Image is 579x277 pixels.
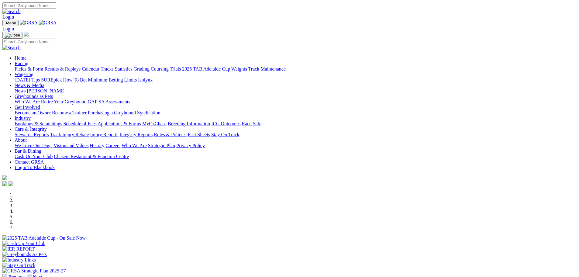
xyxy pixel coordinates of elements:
a: MyOzChase [142,121,167,126]
div: Get Involved [15,110,577,116]
a: News & Media [15,83,44,88]
img: logo-grsa-white.png [24,32,29,36]
a: Become a Trainer [52,110,87,115]
a: Tracks [101,66,114,71]
a: Track Maintenance [248,66,286,71]
div: Care & Integrity [15,132,577,137]
input: Search [2,39,56,45]
a: Bookings & Scratchings [15,121,62,126]
img: GRSA Strategic Plan 2025-27 [2,268,66,274]
div: Bar & Dining [15,154,577,159]
a: Purchasing a Greyhound [88,110,136,115]
img: GRSA [39,20,57,26]
a: Racing [15,61,28,66]
div: Industry [15,121,577,126]
a: Who We Are [122,143,147,148]
a: Race Safe [242,121,261,126]
a: Contact GRSA [15,159,44,164]
a: Results & Replays [44,66,81,71]
a: Stay On Track [211,132,239,137]
a: Fields & Form [15,66,43,71]
a: Cash Up Your Club [15,154,53,159]
a: Who We Are [15,99,40,104]
img: IER REPORT [2,246,35,252]
button: Toggle navigation [2,32,22,39]
a: Schedule of Fees [63,121,96,126]
img: facebook.svg [2,181,7,186]
a: Greyhounds as Pets [15,94,53,99]
a: Track Injury Rebate [50,132,89,137]
img: Search [2,9,21,14]
img: GRSA [20,20,38,26]
a: History [90,143,104,148]
img: Search [2,45,21,50]
a: How To Bet [63,77,87,82]
img: Industry Links [2,257,36,263]
a: Get Involved [15,105,40,110]
a: Wagering [15,72,33,77]
a: News [15,88,26,93]
a: GAP SA Assessments [88,99,130,104]
a: Isolynx [138,77,153,82]
a: Become an Owner [15,110,51,115]
a: We Love Our Dogs [15,143,52,148]
a: Industry [15,116,31,121]
a: ICG Outcomes [211,121,240,126]
a: Breeding Information [168,121,210,126]
a: Bar & Dining [15,148,41,154]
span: Menu [6,21,16,25]
a: Applications & Forms [98,121,141,126]
a: About [15,137,27,143]
input: Search [2,2,56,9]
a: Weights [231,66,247,71]
img: 2025 TAB Adelaide Cup - On Sale Now [2,235,86,241]
a: Calendar [82,66,99,71]
img: Greyhounds As Pets [2,252,47,257]
a: Rules & Policies [154,132,187,137]
a: Careers [105,143,120,148]
a: Vision and Values [53,143,88,148]
a: Syndication [137,110,160,115]
a: [PERSON_NAME] [27,88,65,93]
a: Grading [134,66,150,71]
a: Strategic Plan [148,143,175,148]
img: twitter.svg [9,181,13,186]
a: Home [15,55,26,61]
a: SUREpick [41,77,62,82]
img: Cash Up Your Club [2,241,45,246]
a: Minimum Betting Limits [88,77,137,82]
a: Stewards Reports [15,132,49,137]
div: Greyhounds as Pets [15,99,577,105]
a: Privacy Policy [176,143,205,148]
a: Login To Blackbook [15,165,55,170]
div: Racing [15,66,577,72]
a: Chasers Restaurant & Function Centre [54,154,129,159]
a: Login [2,14,14,19]
button: Toggle navigation [2,20,19,26]
a: [DATE] Tips [15,77,40,82]
a: 2025 TAB Adelaide Cup [182,66,230,71]
a: Coursing [151,66,169,71]
a: Login [2,26,14,31]
div: News & Media [15,88,577,94]
img: Close [5,33,20,38]
a: Fact Sheets [188,132,210,137]
a: Injury Reports [90,132,118,137]
a: Trials [170,66,181,71]
a: Integrity Reports [119,132,153,137]
div: Wagering [15,77,577,83]
div: About [15,143,577,148]
img: Stay On Track [2,263,35,268]
img: logo-grsa-white.png [2,175,7,180]
a: Statistics [115,66,133,71]
a: Care & Integrity [15,126,47,132]
a: Retire Your Greyhound [41,99,87,104]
